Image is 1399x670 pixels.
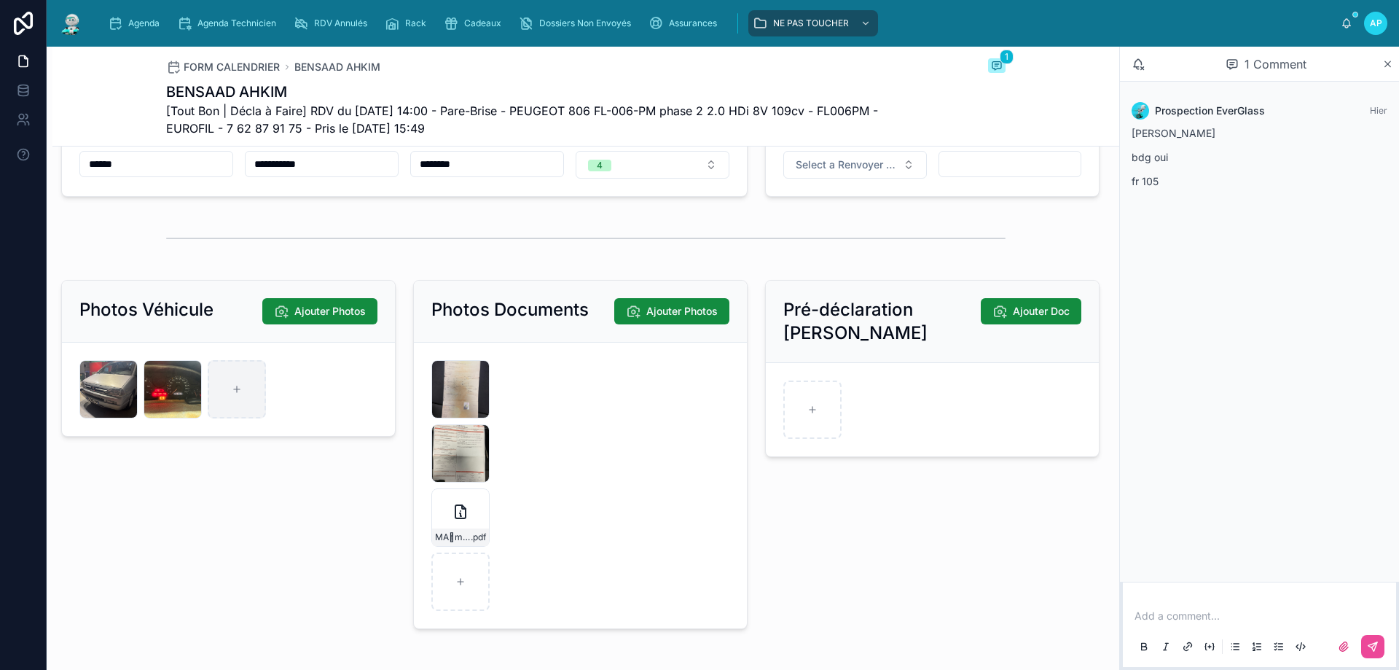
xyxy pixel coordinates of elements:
span: MAީmo-vAީhicule-assurAީ [435,531,471,543]
button: Select Button [783,151,927,179]
a: Rack [380,10,436,36]
a: Dossiers Non Envoyés [514,10,641,36]
span: Ajouter Photos [646,304,718,319]
button: Select Button [576,151,729,179]
h2: Photos Documents [431,298,589,322]
span: .pdf [471,531,486,543]
span: AP [1370,17,1382,29]
button: 1 [988,58,1006,76]
span: Cadeaux [464,17,501,29]
span: Agenda [128,17,160,29]
button: Ajouter Photos [262,298,377,324]
div: scrollable content [96,7,1341,39]
span: 1 [1000,50,1014,64]
span: Ajouter Photos [294,304,366,319]
span: FORM CALENDRIER [184,60,280,74]
a: BENSAAD AHKIM [294,60,380,74]
span: Assurances [669,17,717,29]
span: NE PAS TOUCHER [773,17,849,29]
button: Ajouter Doc [981,298,1081,324]
h1: BENSAAD AHKIM [166,82,896,102]
a: FORM CALENDRIER [166,60,280,74]
span: 1 Comment [1245,55,1306,73]
span: Prospection EverGlass [1155,104,1265,118]
a: NE PAS TOUCHER [748,10,878,36]
span: Select a Renvoyer Vitrage [796,157,897,172]
span: Hier [1370,105,1387,116]
button: Ajouter Photos [614,298,729,324]
div: 4 [597,160,603,171]
p: bdg oui [1132,149,1387,165]
a: Cadeaux [439,10,512,36]
a: Assurances [644,10,727,36]
a: Agenda [103,10,170,36]
h2: Photos Véhicule [79,298,213,322]
span: [Tout Bon | Décla à Faire] RDV du [DATE] 14:00 - Pare-Brise - PEUGEOT 806 FL-006-PM phase 2 2.0 H... [166,102,896,137]
img: App logo [58,12,85,35]
a: RDV Annulés [289,10,377,36]
span: RDV Annulés [314,17,367,29]
span: Ajouter Doc [1013,304,1070,319]
a: Agenda Technicien [173,10,286,36]
span: Rack [405,17,426,29]
span: Agenda Technicien [197,17,276,29]
h2: Pré-déclaration [PERSON_NAME] [783,298,981,345]
p: [PERSON_NAME] [1132,125,1387,141]
p: fr 105 [1132,174,1387,189]
span: Dossiers Non Envoyés [539,17,631,29]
